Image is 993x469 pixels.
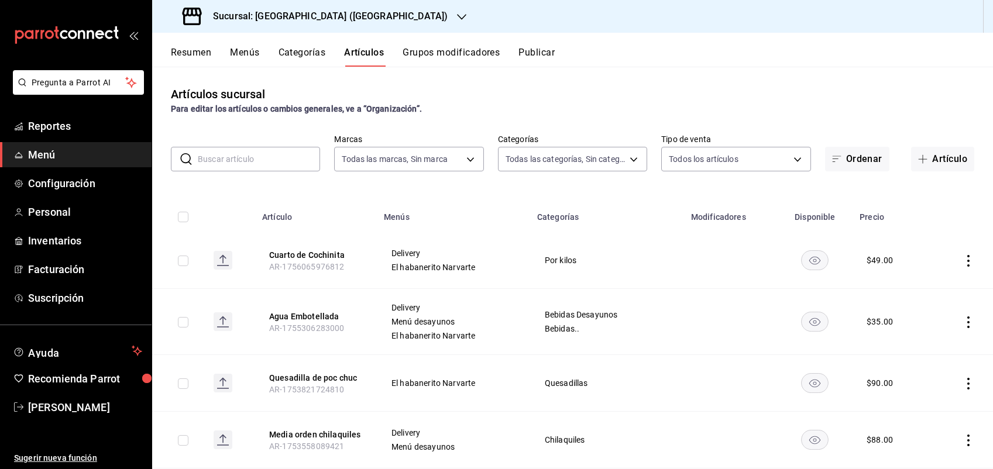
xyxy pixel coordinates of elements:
span: Pregunta a Parrot AI [32,77,126,89]
span: Sugerir nueva función [14,452,142,464]
div: $ 88.00 [867,434,893,446]
span: Reportes [28,118,142,134]
button: availability-product [801,312,829,332]
div: $ 90.00 [867,377,893,389]
button: Pregunta a Parrot AI [13,70,144,95]
span: Configuración [28,175,142,191]
span: Todos los artículos [669,153,738,165]
button: Artículo [911,147,974,171]
th: Precio [853,195,933,232]
span: Por kilos [545,256,669,264]
span: El habanerito Narvarte [391,332,516,340]
span: Menú desayunos [391,443,516,451]
button: Ordenar [825,147,889,171]
span: Menú desayunos [391,318,516,326]
button: edit-product-location [269,311,363,322]
span: El habanerito Narvarte [391,263,516,271]
button: edit-product-location [269,429,363,440]
span: Quesadillas [545,379,669,387]
button: edit-product-location [269,372,363,384]
span: Bebidas Desayunos [545,311,669,319]
input: Buscar artículo [198,147,320,171]
span: Suscripción [28,290,142,306]
span: Bebidas.. [545,325,669,333]
span: [PERSON_NAME] [28,399,142,415]
label: Tipo de venta [661,135,810,143]
span: AR-1753558089421 [269,442,344,451]
th: Menús [377,195,530,232]
span: Personal [28,204,142,220]
th: Artículo [255,195,377,232]
span: Delivery [391,429,516,437]
button: availability-product [801,250,829,270]
span: Inventarios [28,233,142,249]
span: AR-1755306283000 [269,323,344,333]
button: open_drawer_menu [129,30,138,40]
strong: Para editar los artículos o cambios generales, ve a “Organización”. [171,104,422,113]
span: Chilaquiles [545,436,669,444]
h3: Sucursal: [GEOGRAPHIC_DATA] ([GEOGRAPHIC_DATA]) [204,9,448,23]
div: navigation tabs [171,47,993,67]
th: Modificadores [684,195,778,232]
span: Delivery [391,304,516,312]
span: AR-1753821724810 [269,385,344,394]
button: edit-product-location [269,249,363,261]
span: El habanerito Narvarte [391,379,516,387]
span: Todas las categorías, Sin categoría [506,153,626,165]
button: Publicar [518,47,555,67]
th: Disponible [778,195,853,232]
a: Pregunta a Parrot AI [8,85,144,97]
button: availability-product [801,430,829,450]
div: $ 49.00 [867,254,893,266]
button: Grupos modificadores [403,47,500,67]
label: Marcas [334,135,483,143]
button: actions [963,255,974,267]
span: Recomienda Parrot [28,371,142,387]
button: actions [963,316,974,328]
span: Todas las marcas, Sin marca [342,153,448,165]
label: Categorías [498,135,647,143]
button: Categorías [279,47,326,67]
span: Facturación [28,261,142,277]
th: Categorías [530,195,684,232]
button: Menús [230,47,259,67]
button: Artículos [344,47,384,67]
span: Delivery [391,249,516,257]
div: $ 35.00 [867,316,893,327]
button: actions [963,434,974,446]
span: Menú [28,147,142,163]
span: AR-1756065976812 [269,262,344,271]
span: Ayuda [28,344,127,358]
div: Artículos sucursal [171,85,265,103]
button: actions [963,378,974,389]
button: availability-product [801,373,829,393]
button: Resumen [171,47,211,67]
